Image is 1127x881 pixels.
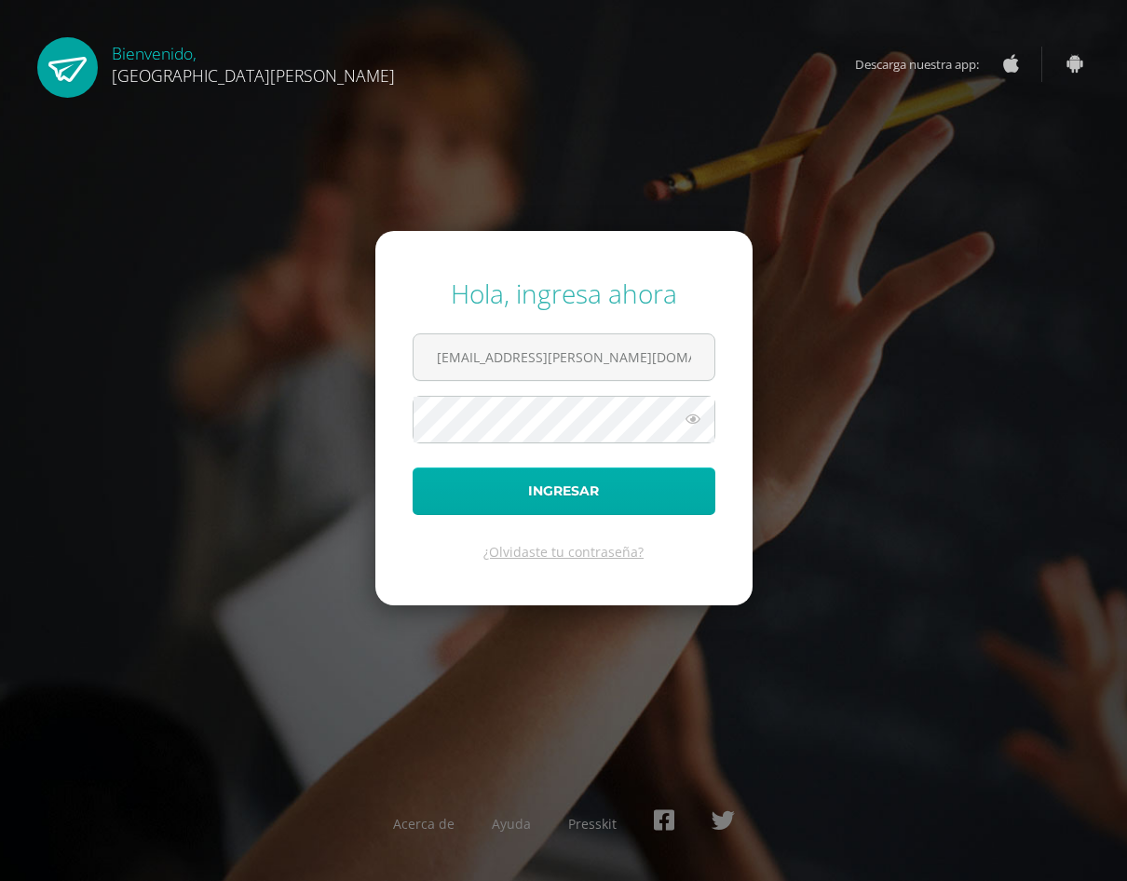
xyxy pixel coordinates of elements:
[483,543,644,561] a: ¿Olvidaste tu contraseña?
[112,64,395,87] span: [GEOGRAPHIC_DATA][PERSON_NAME]
[112,37,395,87] div: Bienvenido,
[393,815,455,833] a: Acerca de
[568,815,617,833] a: Presskit
[492,815,531,833] a: Ayuda
[413,468,715,515] button: Ingresar
[855,47,998,82] span: Descarga nuestra app:
[413,276,715,311] div: Hola, ingresa ahora
[414,334,714,380] input: Correo electrónico o usuario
